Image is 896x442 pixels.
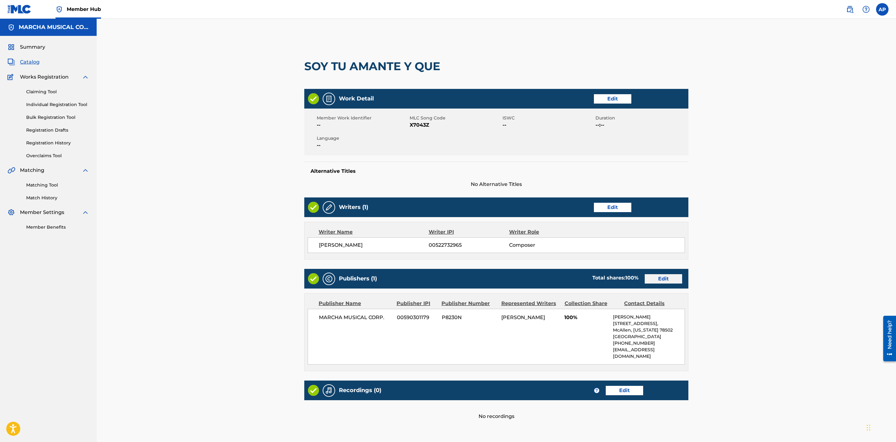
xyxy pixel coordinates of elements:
[429,241,509,249] span: 00522732965
[82,209,89,216] img: expand
[865,412,896,442] iframe: Chat Widget
[7,209,15,216] img: Member Settings
[26,140,89,146] a: Registration History
[509,241,582,249] span: Composer
[503,115,594,121] span: ISWC
[19,24,89,31] h5: MARCHA MUSICAL CORP.
[26,114,89,121] a: Bulk Registration Tool
[410,115,501,121] span: MLC Song Code
[317,142,408,149] span: --
[319,241,429,249] span: [PERSON_NAME]
[7,43,45,51] a: SummarySummary
[325,95,333,103] img: Work Detail
[7,24,15,31] img: Accounts
[7,43,15,51] img: Summary
[20,209,64,216] span: Member Settings
[26,127,89,134] a: Registration Drafts
[317,121,408,129] span: --
[613,347,685,360] p: [EMAIL_ADDRESS][DOMAIN_NAME]
[860,3,872,16] div: Help
[317,135,408,142] span: Language
[26,89,89,95] a: Claiming Tool
[308,273,319,284] img: Valid
[7,5,31,14] img: MLC Logo
[501,300,560,307] div: Represented Writers
[613,340,685,347] p: [PHONE_NUMBER]
[82,167,89,174] img: expand
[442,314,497,321] span: P8230N
[82,73,89,81] img: expand
[317,115,408,121] span: Member Work Identifier
[26,101,89,108] a: Individual Registration Tool
[7,73,16,81] img: Works Registration
[26,224,89,231] a: Member Benefits
[509,228,582,236] div: Writer Role
[865,412,896,442] div: Widget de chat
[594,203,631,212] a: Edit
[613,314,685,320] p: [PERSON_NAME]
[613,320,685,327] p: [STREET_ADDRESS],
[613,327,685,333] p: McAllen, [US_STATE] 78502
[67,6,101,13] span: Member Hub
[20,167,44,174] span: Matching
[645,274,682,284] a: Edit
[304,181,688,188] span: No Alternative Titles
[20,73,69,81] span: Works Registration
[876,3,889,16] div: User Menu
[625,275,638,281] span: 100 %
[429,228,509,236] div: Writer IPI
[339,275,377,282] h5: Publishers (1)
[7,167,15,174] img: Matching
[846,6,854,13] img: search
[564,314,608,321] span: 100%
[325,387,333,394] img: Recordings
[339,95,374,102] h5: Work Detail
[308,385,319,396] img: Valid
[319,314,392,321] span: MARCHA MUSICAL CORP.
[7,58,40,66] a: CatalogCatalog
[565,300,619,307] div: Collection Share
[595,115,687,121] span: Duration
[867,418,870,437] div: Arrastrar
[594,94,631,104] a: Edit
[862,6,870,13] img: help
[844,3,856,16] a: Public Search
[26,153,89,159] a: Overclaims Tool
[595,121,687,129] span: --:--
[503,121,594,129] span: --
[20,43,45,51] span: Summary
[325,275,333,283] img: Publishers
[311,168,682,174] h5: Alternative Titles
[613,333,685,340] p: [GEOGRAPHIC_DATA]
[319,228,429,236] div: Writer Name
[304,400,688,420] div: No recordings
[441,300,496,307] div: Publisher Number
[339,387,381,394] h5: Recordings (0)
[308,202,319,213] img: Valid
[339,204,368,211] h5: Writers (1)
[7,58,15,66] img: Catalog
[410,121,501,129] span: X7043Z
[319,300,392,307] div: Publisher Name
[55,6,63,13] img: Top Rightsholder
[26,182,89,188] a: Matching Tool
[20,58,40,66] span: Catalog
[304,59,443,73] h2: SOY TU AMANTE Y QUE
[624,300,679,307] div: Contact Details
[879,313,896,363] iframe: Resource Center
[325,204,333,211] img: Writers
[397,300,437,307] div: Publisher IPI
[592,274,638,282] div: Total shares:
[26,195,89,201] a: Match History
[606,386,643,395] a: Edit
[594,388,599,393] span: ?
[501,314,545,320] span: [PERSON_NAME]
[308,93,319,104] img: Valid
[397,314,437,321] span: 00590301179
